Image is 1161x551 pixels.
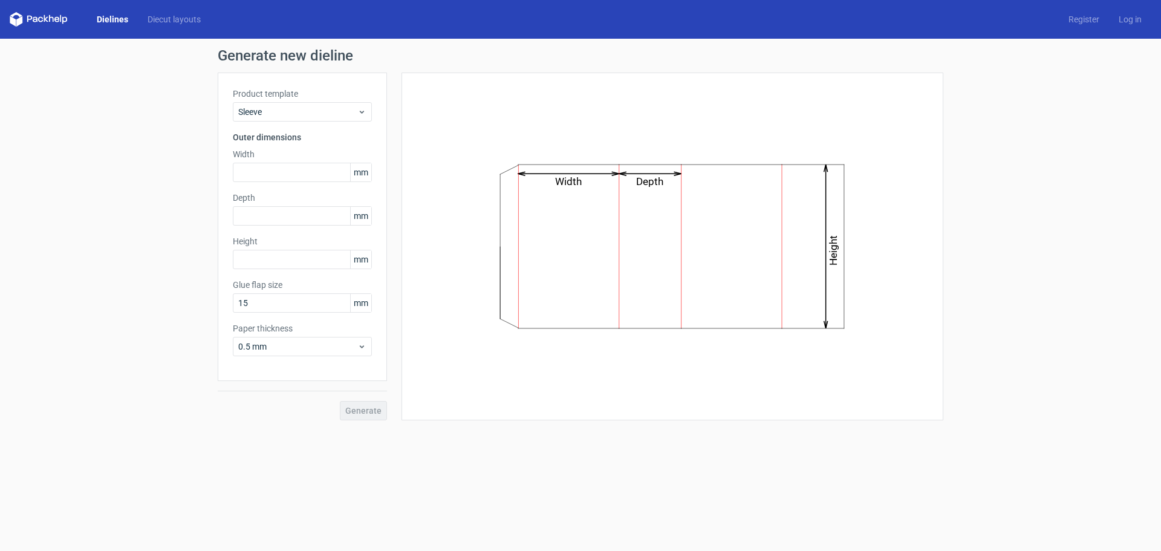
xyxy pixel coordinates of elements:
[233,192,372,204] label: Depth
[350,163,371,181] span: mm
[238,106,357,118] span: Sleeve
[1109,13,1151,25] a: Log in
[233,88,372,100] label: Product template
[218,48,943,63] h1: Generate new dieline
[87,13,138,25] a: Dielines
[233,235,372,247] label: Height
[233,148,372,160] label: Width
[350,250,371,269] span: mm
[350,294,371,312] span: mm
[233,322,372,334] label: Paper thickness
[233,131,372,143] h3: Outer dimensions
[350,207,371,225] span: mm
[138,13,210,25] a: Diecut layouts
[556,175,582,187] text: Width
[233,279,372,291] label: Glue flap size
[1059,13,1109,25] a: Register
[238,341,357,353] span: 0.5 mm
[637,175,664,187] text: Depth
[828,235,840,266] text: Height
